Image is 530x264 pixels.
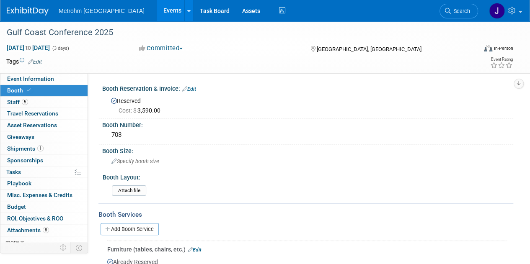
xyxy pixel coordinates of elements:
a: Misc. Expenses & Credits [0,190,88,201]
div: Booth Services [98,210,513,219]
a: Edit [28,59,42,65]
img: ExhibitDay [7,7,49,15]
div: Booth Size: [102,145,513,155]
a: Search [440,4,478,18]
a: more [0,236,88,248]
a: Attachments8 [0,225,88,236]
i: Booth reservation complete [27,88,31,92]
span: Budget [7,203,26,210]
span: to [24,44,32,51]
a: Staff5 [0,97,88,108]
span: 8 [43,227,49,233]
span: Asset Reservations [7,122,57,128]
img: Joanne Yam [489,3,505,19]
span: Specify booth size [111,158,159,164]
span: Cost: $ [119,107,137,114]
td: Personalize Event Tab Strip [56,242,71,253]
span: Tasks [6,169,21,175]
span: 3,590.00 [119,107,164,114]
span: ROI, Objectives & ROO [7,215,63,222]
td: Toggle Event Tabs [71,242,88,253]
span: Search [451,8,470,14]
div: Furniture (tables, chairs, etc.) [107,245,507,254]
a: Asset Reservations [0,120,88,131]
a: Tasks [0,167,88,178]
button: Committed [136,44,186,53]
span: (3 days) [52,46,69,51]
div: Event Rating [490,57,513,62]
span: 5 [22,99,28,105]
div: Booth Reservation & Invoice: [102,82,513,93]
div: 703 [109,128,507,141]
a: Playbook [0,178,88,189]
a: Shipments1 [0,143,88,154]
a: Sponsorships [0,155,88,166]
span: Shipments [7,145,44,152]
span: Booth [7,87,33,94]
span: Giveaways [7,133,34,140]
div: Event Format [439,44,513,56]
span: [DATE] [DATE] [6,44,50,51]
a: ROI, Objectives & ROO [0,213,88,224]
div: In-Person [494,45,513,51]
td: Tags [6,57,42,66]
a: Edit [188,247,202,253]
div: Reserved [109,95,507,115]
img: Format-Inperson.png [484,45,492,51]
span: Event Information [7,75,54,82]
a: Travel Reservations [0,108,88,119]
span: Staff [7,99,28,105]
div: Gulf Coast Conference 2025 [4,25,470,40]
a: Budget [0,201,88,213]
div: Booth Layout: [103,171,509,182]
a: Edit [182,86,196,92]
span: Sponsorships [7,157,43,164]
div: Booth Number: [102,119,513,129]
a: Booth [0,85,88,96]
span: more [5,238,19,245]
span: Playbook [7,180,31,187]
span: Attachments [7,227,49,233]
span: [GEOGRAPHIC_DATA], [GEOGRAPHIC_DATA] [316,46,421,52]
span: Travel Reservations [7,110,58,117]
a: Add Booth Service [101,223,159,235]
a: Event Information [0,73,88,85]
a: Giveaways [0,131,88,143]
span: Misc. Expenses & Credits [7,192,72,198]
span: Metrohm [GEOGRAPHIC_DATA] [59,8,145,14]
span: 1 [37,145,44,151]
